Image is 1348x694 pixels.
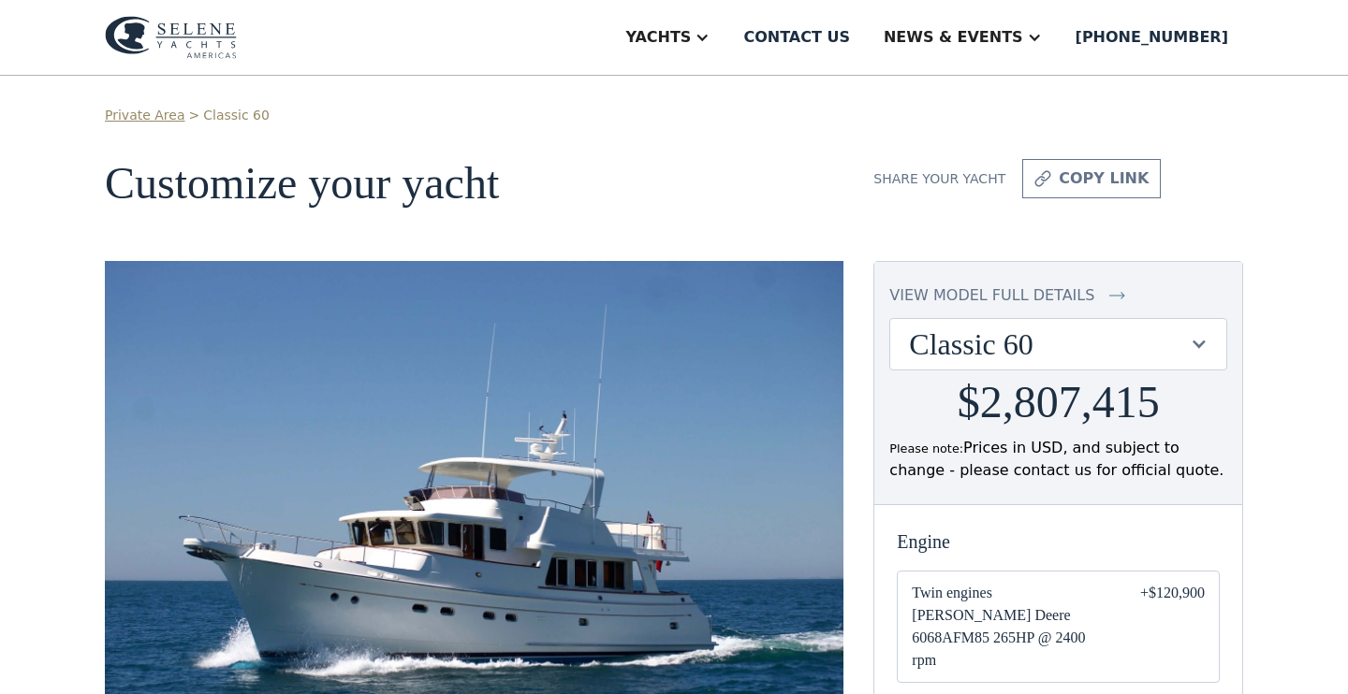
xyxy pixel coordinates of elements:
[897,528,1220,556] div: Engine
[1059,167,1149,190] div: copy link
[743,26,850,49] div: Contact us
[884,26,1023,49] div: News & EVENTS
[889,437,1227,482] div: Prices in USD, and subject to change - please contact us for official quote.
[1140,582,1205,672] div: +$120,900
[105,16,237,59] img: logo
[105,159,843,209] h1: Customize your yacht
[909,326,1189,362] div: Classic 60
[1034,167,1051,190] img: icon
[1022,159,1161,198] a: copy link
[890,319,1226,369] div: Classic 60
[912,582,1110,672] span: Twin engines [PERSON_NAME] Deere 6068AFM85 265HP @ 2400 rpm
[105,106,184,125] a: Private Area
[1076,26,1228,49] div: [PHONE_NUMBER]
[873,169,1005,189] div: Share your yacht
[889,284,1227,307] a: view model full details
[889,441,963,455] span: Please note:
[1109,284,1125,307] img: icon
[958,378,1160,427] h2: $2,807,415
[889,284,1094,307] div: view model full details
[203,106,270,125] a: Classic 60
[188,106,199,125] div: >
[625,26,691,49] div: Yachts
